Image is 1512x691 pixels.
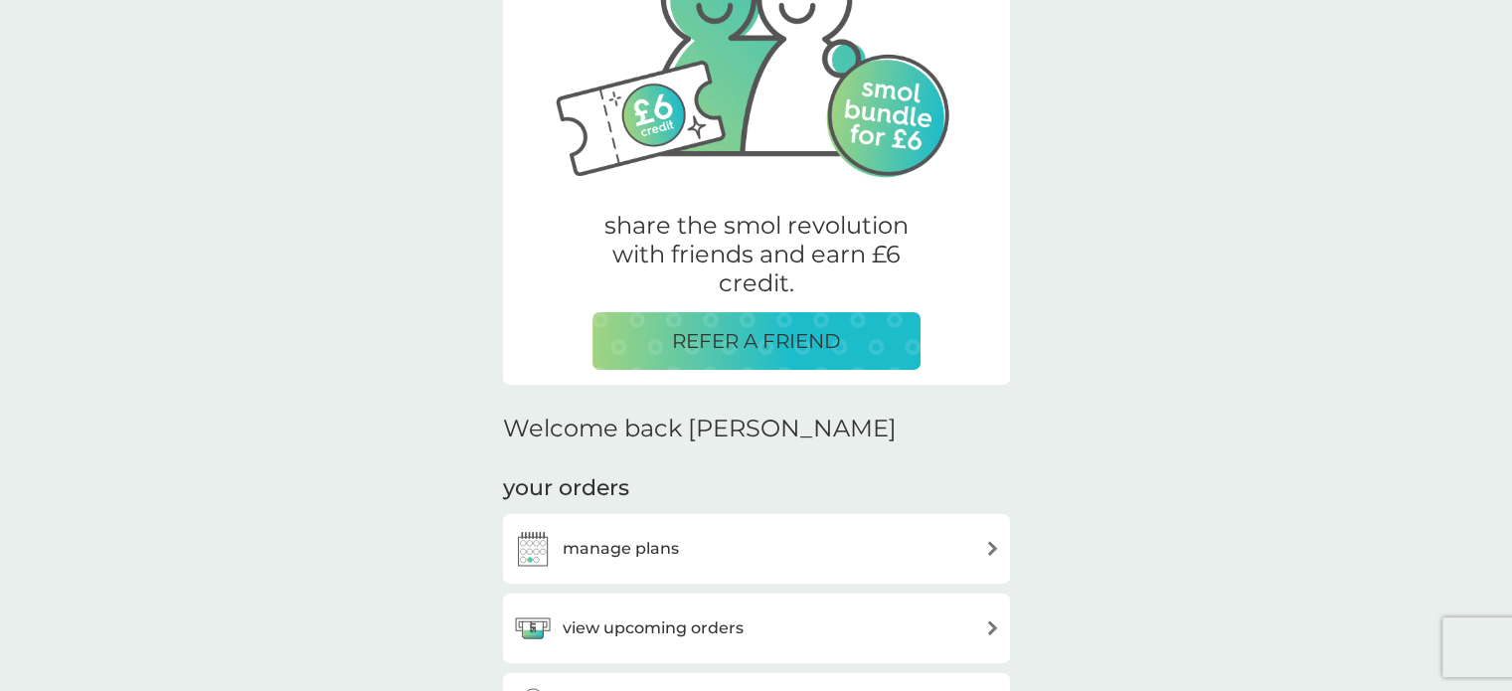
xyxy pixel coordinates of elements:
p: share the smol revolution with friends and earn £6 credit. [592,212,921,297]
img: arrow right [985,620,1000,635]
img: arrow right [985,541,1000,556]
h3: view upcoming orders [563,615,744,641]
p: REFER A FRIEND [672,325,841,357]
h3: your orders [503,473,629,504]
button: REFER A FRIEND [592,312,921,370]
h2: Welcome back [PERSON_NAME] [503,415,897,443]
h3: manage plans [563,536,679,562]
